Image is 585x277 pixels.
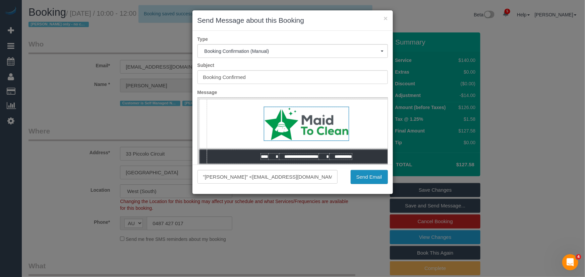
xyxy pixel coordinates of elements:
iframe: Rich Text Editor, editor1 [198,98,388,202]
label: Subject [192,62,393,69]
h3: Send Message about this Booking [197,15,388,25]
span: Booking Confirmation (Manual) [204,49,381,54]
label: Message [192,89,393,96]
button: Booking Confirmation (Manual) [197,44,388,58]
button: Send Email [351,170,388,184]
input: Subject [197,70,388,84]
iframe: Intercom live chat [562,254,578,270]
span: 4 [576,254,581,260]
button: × [384,15,388,22]
label: Type [192,36,393,42]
